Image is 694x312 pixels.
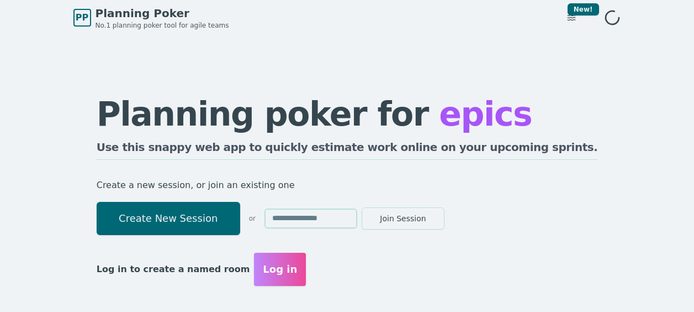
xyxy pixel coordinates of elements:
span: PP [76,11,88,24]
span: or [249,214,256,223]
button: Log in [254,253,306,286]
h2: Use this snappy web app to quickly estimate work online on your upcoming sprints. [97,139,598,160]
button: Create New Session [97,202,240,235]
h1: Planning poker for [97,97,598,131]
div: New! [568,3,599,15]
span: No.1 planning poker tool for agile teams [96,21,229,30]
button: New! [561,8,581,28]
span: Log in [263,262,297,277]
span: epics [439,95,532,133]
p: Create a new session, or join an existing one [97,178,598,193]
a: PPPlanning PokerNo.1 planning poker tool for agile teams [73,6,229,30]
button: Join Session [362,207,444,230]
p: Log in to create a named room [97,262,250,277]
span: Planning Poker [96,6,229,21]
